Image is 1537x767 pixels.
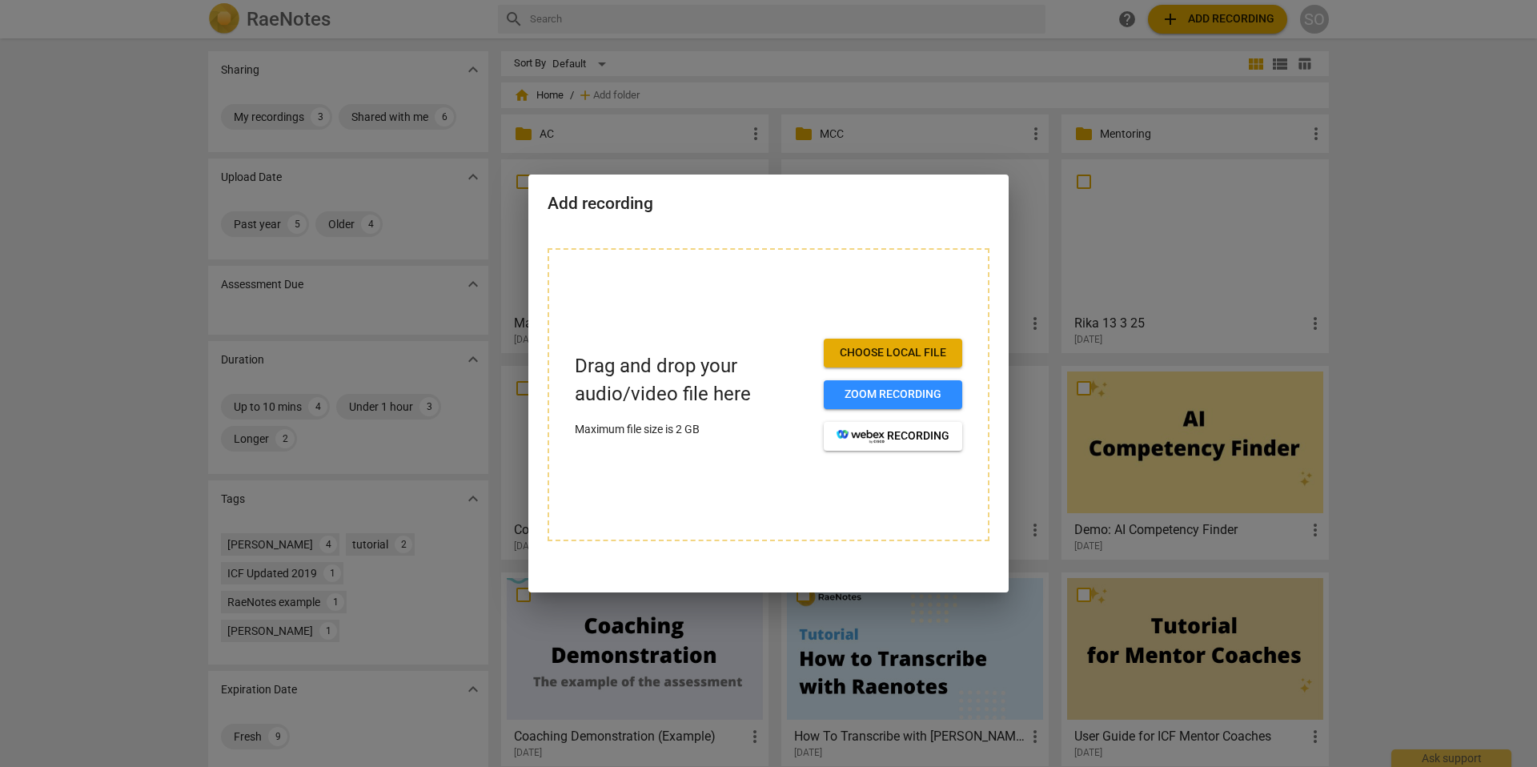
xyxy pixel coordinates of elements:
[548,194,989,214] h2: Add recording
[837,428,949,444] span: recording
[575,421,811,438] p: Maximum file size is 2 GB
[824,339,962,367] button: Choose local file
[837,345,949,361] span: Choose local file
[575,352,811,408] p: Drag and drop your audio/video file here
[824,422,962,451] button: recording
[824,380,962,409] button: Zoom recording
[837,387,949,403] span: Zoom recording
